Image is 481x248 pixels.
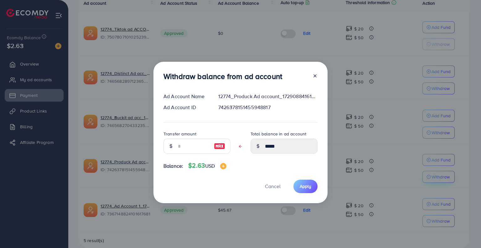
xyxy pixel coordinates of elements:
[220,163,226,169] img: image
[163,72,282,81] h3: Withdraw balance from ad account
[300,183,311,189] span: Apply
[454,220,476,243] iframe: Chat
[158,104,213,111] div: Ad Account ID
[213,104,323,111] div: 7426378151455948817
[205,162,215,169] span: USD
[213,93,323,100] div: 12774_Produck Ad account_1729088416169
[265,183,281,190] span: Cancel
[188,162,226,170] h4: $2.63
[158,93,213,100] div: Ad Account Name
[257,180,288,193] button: Cancel
[293,180,318,193] button: Apply
[251,131,306,137] label: Total balance in ad account
[163,131,196,137] label: Transfer amount
[214,142,225,150] img: image
[163,162,183,170] span: Balance:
